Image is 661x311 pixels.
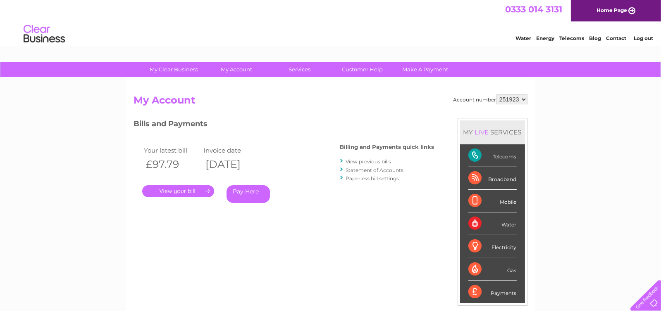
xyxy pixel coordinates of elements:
a: Telecoms [559,35,584,41]
th: [DATE] [201,156,261,173]
a: My Account [203,62,271,77]
a: Make A Payment [391,62,459,77]
h2: My Account [134,94,527,110]
div: LIVE [473,128,491,136]
a: Pay Here [227,185,270,203]
td: Your latest bill [142,145,202,156]
a: Statement of Accounts [346,167,404,173]
a: Paperless bill settings [346,175,399,181]
div: MY SERVICES [460,120,525,144]
div: Mobile [468,190,517,212]
th: £97.79 [142,156,202,173]
a: 0333 014 3131 [505,4,562,14]
a: Contact [606,35,626,41]
div: Broadband [468,167,517,190]
img: logo.png [23,21,65,47]
h4: Billing and Payments quick links [340,144,434,150]
a: Energy [536,35,554,41]
a: My Clear Business [140,62,208,77]
td: Invoice date [201,145,261,156]
div: Water [468,212,517,235]
a: Customer Help [328,62,396,77]
a: Blog [589,35,601,41]
h3: Bills and Payments [134,118,434,132]
a: Services [265,62,334,77]
a: Log out [634,35,653,41]
div: Gas [468,258,517,281]
div: Account number [453,94,527,104]
a: View previous bills [346,158,391,165]
div: Telecoms [468,144,517,167]
div: Electricity [468,235,517,258]
div: Clear Business is a trading name of Verastar Limited (registered in [GEOGRAPHIC_DATA] No. 3667643... [136,5,526,40]
a: . [142,185,214,197]
a: Water [515,35,531,41]
div: Payments [468,281,517,303]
